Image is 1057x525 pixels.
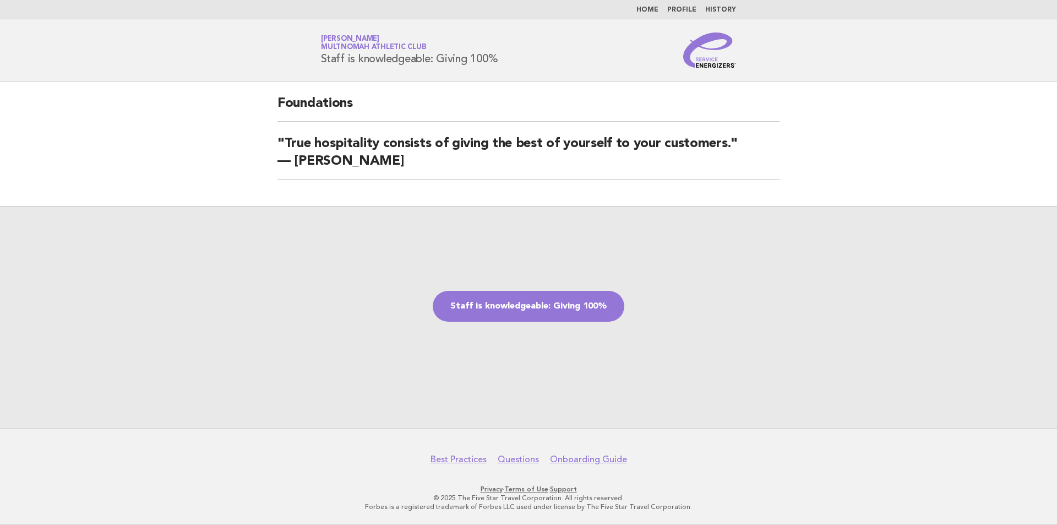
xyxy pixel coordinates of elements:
img: Service Energizers [683,33,736,68]
a: Best Practices [431,454,487,465]
a: Privacy [481,485,503,493]
p: Forbes is a registered trademark of Forbes LLC used under license by The Five Star Travel Corpora... [192,502,865,511]
a: Support [550,485,577,493]
a: History [705,7,736,13]
a: [PERSON_NAME]Multnomah Athletic Club [321,35,426,51]
h2: "True hospitality consists of giving the best of yourself to your customers." — [PERSON_NAME] [277,135,780,180]
a: Onboarding Guide [550,454,627,465]
p: · · [192,485,865,494]
span: Multnomah Athletic Club [321,44,426,51]
h2: Foundations [277,95,780,122]
a: Staff is knowledgeable: Giving 100% [433,291,624,322]
a: Home [636,7,658,13]
h1: Staff is knowledgeable: Giving 100% [321,36,498,64]
a: Profile [667,7,696,13]
a: Questions [498,454,539,465]
p: © 2025 The Five Star Travel Corporation. All rights reserved. [192,494,865,502]
a: Terms of Use [504,485,548,493]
